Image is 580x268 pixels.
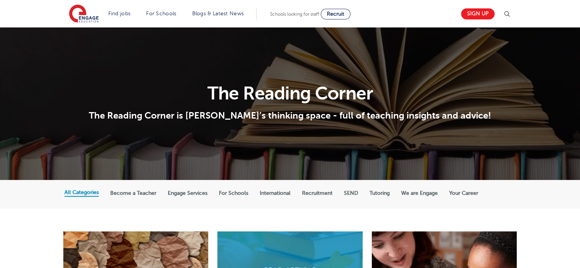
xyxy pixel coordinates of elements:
[321,9,350,19] a: Recruit
[401,190,438,197] label: We are Engage
[260,190,291,197] label: International
[64,84,516,103] h1: The Reading Corner
[146,11,176,16] a: For Schools
[110,190,156,197] label: Become a Teacher
[64,110,516,121] p: The Reading Corner is [PERSON_NAME]’s thinking space - full of teaching insights and advice!
[302,190,333,197] label: Recruitment
[64,189,99,196] label: All Categories
[192,11,244,16] a: Blogs & Latest News
[327,11,344,17] span: Recruit
[370,190,390,197] label: Tutoring
[270,11,319,17] span: Schools looking for staff
[69,5,99,24] img: Engage Education
[168,190,207,197] label: Engage Services
[108,11,131,16] a: Find jobs
[449,190,478,197] label: Your Career
[344,190,358,197] label: SEND
[461,8,495,19] a: Sign up
[219,190,248,197] label: For Schools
